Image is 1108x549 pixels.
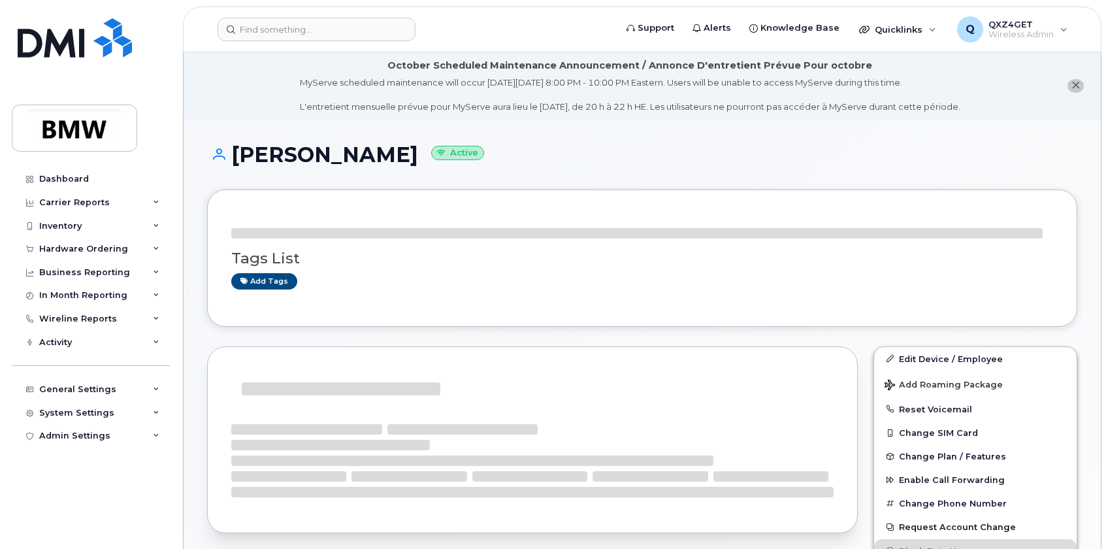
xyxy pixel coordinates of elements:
button: close notification [1067,79,1084,93]
button: Change Plan / Features [874,444,1077,468]
div: MyServe scheduled maintenance will occur [DATE][DATE] 8:00 PM - 10:00 PM Eastern. Users will be u... [300,76,960,113]
h3: Tags List [231,250,1053,267]
small: Active [431,146,484,161]
a: Add tags [231,273,297,290]
button: Enable Call Forwarding [874,468,1077,491]
h1: [PERSON_NAME] [207,143,1077,166]
button: Change SIM Card [874,421,1077,444]
span: Change Plan / Features [899,452,1006,461]
span: Enable Call Forwarding [899,475,1005,485]
a: Edit Device / Employee [874,347,1077,371]
button: Change Phone Number [874,491,1077,515]
div: October Scheduled Maintenance Announcement / Annonce D'entretient Prévue Pour octobre [387,59,872,73]
button: Request Account Change [874,515,1077,539]
button: Add Roaming Package [874,371,1077,397]
button: Reset Voicemail [874,397,1077,421]
span: Add Roaming Package [885,380,1003,392]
